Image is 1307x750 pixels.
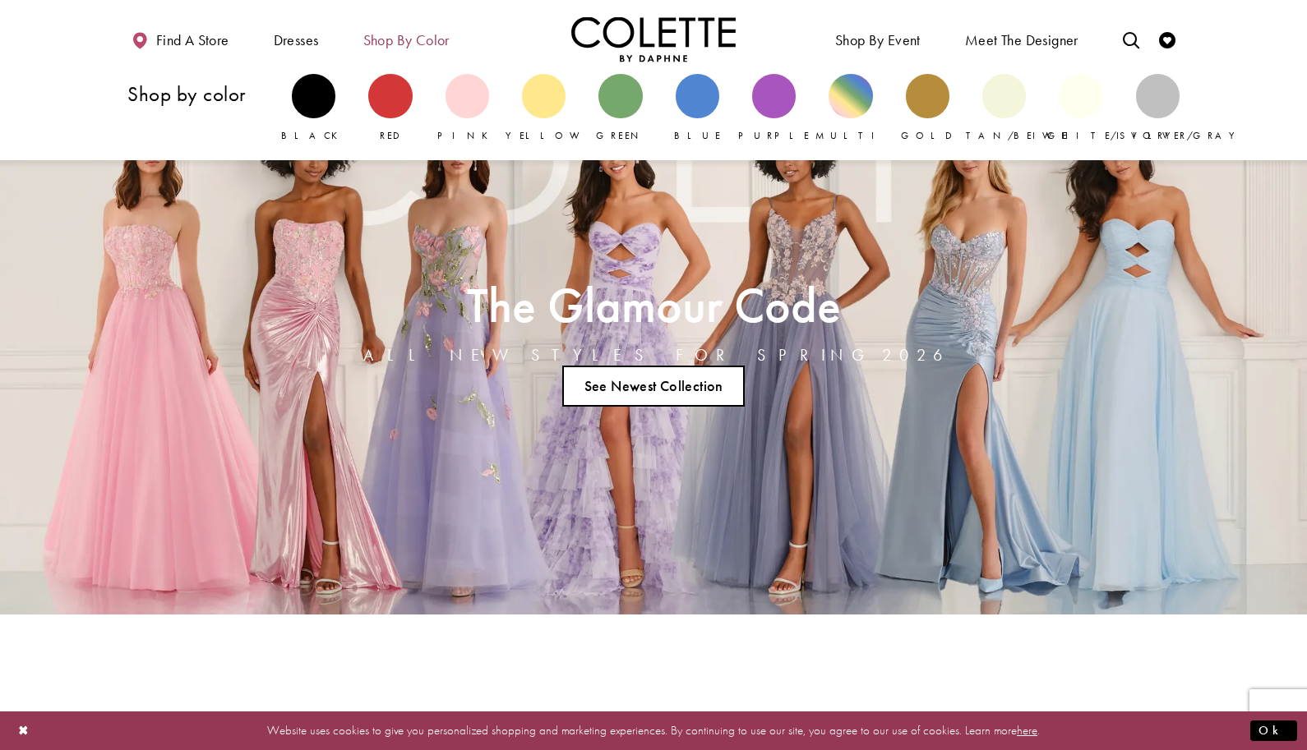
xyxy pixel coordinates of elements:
[676,74,719,143] a: Blue
[437,129,496,142] span: Pink
[274,32,319,48] span: Dresses
[118,720,1189,742] p: Website uses cookies to give you personalized shopping and marketing experiences. By continuing t...
[835,32,921,48] span: Shop By Event
[1136,74,1180,143] a: Silver/Gray
[966,129,1069,142] span: Tan/Beige
[674,129,721,142] span: Blue
[738,129,809,142] span: Purple
[1250,720,1297,741] button: Submit Dialog
[446,74,489,143] a: Pink
[982,74,1026,143] a: Tan/Beige
[562,366,745,407] a: See Newest Collection The Glamour Code ALL NEW STYLES FOR SPRING 2026
[815,129,886,142] span: Multi
[1017,722,1037,738] a: here
[831,16,925,62] span: Shop By Event
[1120,129,1244,142] span: Silver/Gray
[363,346,944,364] h4: ALL NEW STYLES FOR SPRING 2026
[596,129,644,142] span: Green
[363,283,944,328] h2: The Glamour Code
[571,16,736,62] a: Visit Home Page
[363,32,450,48] span: Shop by color
[380,129,401,142] span: Red
[127,83,275,105] h3: Shop by color
[571,16,736,62] img: Colette by Daphne
[961,16,1083,62] a: Meet the designer
[358,359,949,413] ul: Slider Links
[829,74,872,143] a: Multi
[1119,16,1143,62] a: Toggle search
[506,129,589,142] span: Yellow
[10,716,38,745] button: Close Dialog
[752,74,796,143] a: Purple
[156,32,229,48] span: Find a store
[1155,16,1180,62] a: Check Wishlist
[1042,129,1179,142] span: White/Ivory
[292,74,335,143] a: Black
[281,129,346,142] span: Black
[522,74,566,143] a: Yellow
[127,16,233,62] a: Find a store
[270,16,323,62] span: Dresses
[598,74,642,143] a: Green
[906,74,949,143] a: Gold
[359,16,454,62] span: Shop by color
[965,32,1078,48] span: Meet the designer
[901,129,954,142] span: Gold
[368,74,412,143] a: Red
[1059,74,1102,143] a: White/Ivory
